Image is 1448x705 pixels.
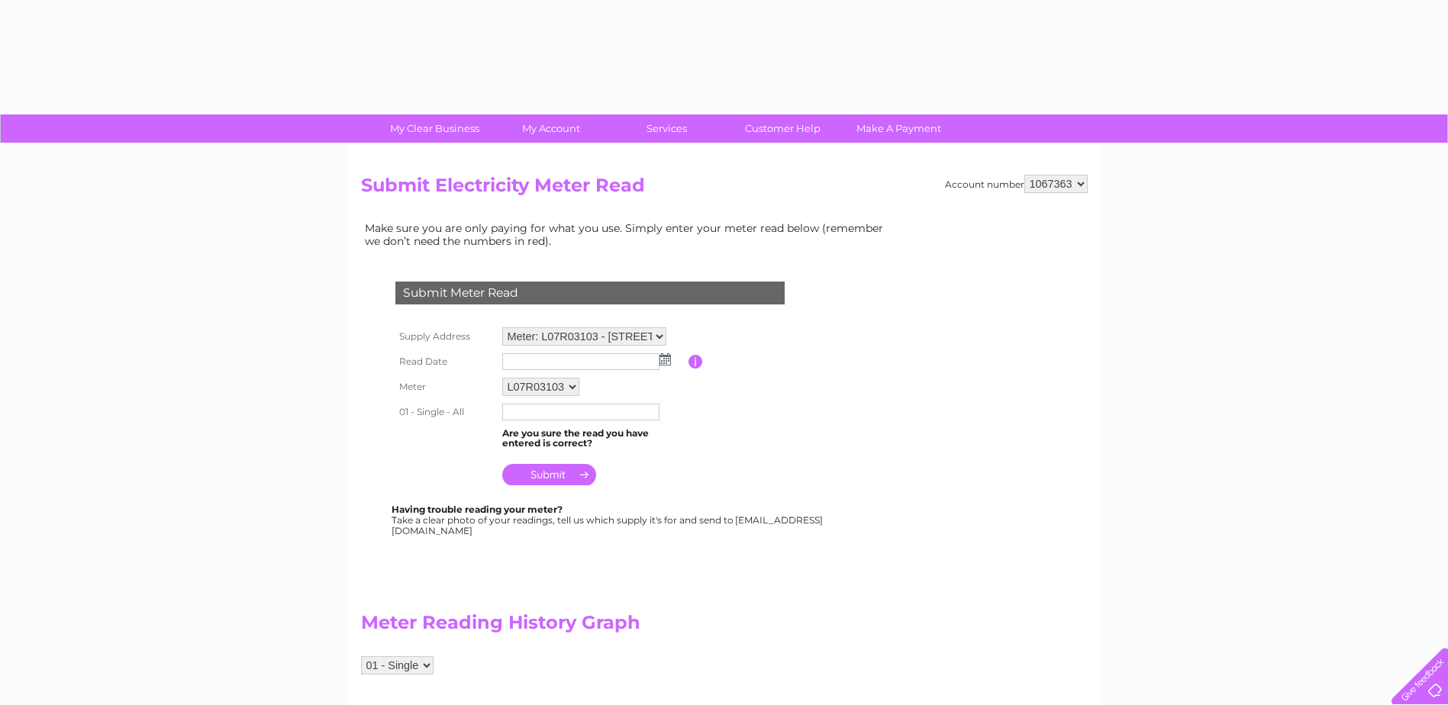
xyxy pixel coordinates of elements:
[395,282,785,304] div: Submit Meter Read
[689,355,703,369] input: Information
[945,175,1088,193] div: Account number
[660,353,671,365] img: ...
[498,424,689,453] td: Are you sure the read you have entered is correct?
[488,114,614,143] a: My Account
[836,114,962,143] a: Make A Payment
[361,218,895,250] td: Make sure you are only paying for what you use. Simply enter your meter read below (remember we d...
[361,612,895,641] h2: Meter Reading History Graph
[604,114,730,143] a: Services
[392,400,498,424] th: 01 - Single - All
[392,324,498,349] th: Supply Address
[392,504,825,536] div: Take a clear photo of your readings, tell us which supply it's for and send to [EMAIL_ADDRESS][DO...
[502,464,596,485] input: Submit
[392,374,498,400] th: Meter
[720,114,846,143] a: Customer Help
[372,114,498,143] a: My Clear Business
[361,175,1088,204] h2: Submit Electricity Meter Read
[392,349,498,374] th: Read Date
[392,504,563,515] b: Having trouble reading your meter?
